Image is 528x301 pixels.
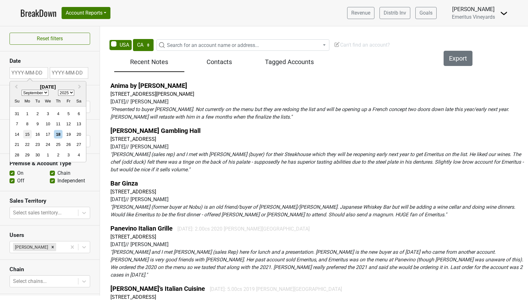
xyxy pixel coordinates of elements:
div: Choose Saturday, October 4th, 2025 [75,151,83,159]
label: Off [17,177,24,185]
button: Next Month [75,82,85,92]
div: Choose Saturday, September 6th, 2025 [75,109,83,118]
div: Thursday [54,97,63,105]
button: Previous Month [10,82,21,92]
div: Choose Wednesday, September 3rd, 2025 [43,109,52,118]
div: [DATE] // [PERSON_NAME] [110,98,525,106]
div: [DATE] // [PERSON_NAME] [110,241,525,248]
div: Wednesday [43,97,52,105]
div: Choose Friday, September 19th, 2025 [64,130,73,139]
div: Choose Wednesday, September 17th, 2025 [43,130,52,139]
button: Export [444,51,472,66]
a: Revenue [347,7,374,19]
div: Month September, 2025 [12,108,84,160]
a: [PERSON_NAME] Gambling Hall [110,127,201,134]
div: [DATE] // [PERSON_NAME] [110,143,525,151]
div: Choose Tuesday, September 2nd, 2025 [33,109,42,118]
div: Choose Monday, September 29th, 2025 [23,151,32,159]
div: Choose Friday, September 26th, 2025 [64,140,73,149]
h3: Date [10,58,90,64]
a: [STREET_ADDRESS][PERSON_NAME] [110,91,194,97]
div: Choose Saturday, September 13th, 2025 [75,120,83,128]
div: Choose Monday, September 1st, 2025 [23,109,32,118]
div: Choose Wednesday, September 24th, 2025 [43,140,52,149]
a: [PERSON_NAME]'s Italian Cuisine [110,285,205,292]
button: Account Reports [62,7,110,19]
div: Choose Friday, September 12th, 2025 [64,120,73,128]
div: Choose Wednesday, September 10th, 2025 [43,120,52,128]
a: Distrib Inv [379,7,410,19]
div: Monday [23,97,32,105]
div: Choose Date [10,81,86,162]
div: Choose Monday, September 15th, 2025 [23,130,32,139]
div: Choose Thursday, September 25th, 2025 [54,140,63,149]
em: " [PERSON_NAME] (former buyer at Nobu) is an old friend/buyer of [PERSON_NAME]/[PERSON_NAME]. Jap... [110,204,515,218]
div: [PERSON_NAME] [13,243,49,251]
a: [STREET_ADDRESS] [110,294,156,300]
h5: Recent Notes [117,58,181,66]
span: [DATE]: 5.00cs 2019 [PERSON_NAME][GEOGRAPHIC_DATA] [210,286,342,292]
a: Bar Ginza [110,180,138,187]
span: Emeritus Vineyards [452,14,495,20]
div: Choose Thursday, October 2nd, 2025 [54,151,63,159]
h3: Chain [10,266,90,273]
h2: [DATE] [10,84,86,90]
div: Remove HIlary Berkey [49,243,56,251]
div: [PERSON_NAME] [452,5,495,13]
div: Choose Friday, September 5th, 2025 [64,109,73,118]
img: Edit [334,41,340,48]
h3: Users [10,232,90,239]
div: Choose Thursday, September 4th, 2025 [54,109,63,118]
a: Goals [415,7,437,19]
div: Choose Thursday, September 11th, 2025 [54,120,63,128]
input: YYYY-MM-DD [10,67,48,79]
em: " [PERSON_NAME] and I met [PERSON_NAME] (sales Rep) here for lunch and a presentation. [PERSON_NA... [110,249,523,278]
div: Choose Tuesday, September 30th, 2025 [33,151,42,159]
a: Panevino Italian Grille [110,225,173,232]
label: On [17,169,23,177]
div: Choose Saturday, September 20th, 2025 [75,130,83,139]
a: [STREET_ADDRESS] [110,189,156,195]
div: Choose Tuesday, September 23rd, 2025 [33,140,42,149]
a: [STREET_ADDRESS] [110,136,156,142]
span: Search for an account name or address... [167,42,259,48]
div: Choose Friday, October 3rd, 2025 [64,151,73,159]
div: Choose Monday, September 8th, 2025 [23,120,32,128]
div: Tuesday [33,97,42,105]
div: Saturday [75,97,83,105]
h3: Sales Territory [10,198,90,204]
a: BreakDown [20,6,56,20]
div: Choose Sunday, September 28th, 2025 [13,151,21,159]
div: Choose Sunday, September 14th, 2025 [13,130,21,139]
em: " [PERSON_NAME] (sales rep) and I met with [PERSON_NAME] (buyer) for their Steakhouse which they ... [110,151,524,173]
button: Reset filters [10,33,90,45]
img: Dropdown Menu [500,10,508,17]
label: Chain [57,169,70,177]
a: [STREET_ADDRESS] [110,234,156,240]
div: Choose Tuesday, September 9th, 2025 [33,120,42,128]
input: YYYY-MM-DD [50,67,88,79]
span: Can't find an account? [334,42,390,48]
div: Sunday [13,97,21,105]
div: Choose Sunday, August 31st, 2025 [13,109,21,118]
div: Choose Tuesday, September 16th, 2025 [33,130,42,139]
h5: Contacts [188,58,251,66]
div: Choose Monday, September 22nd, 2025 [23,140,32,149]
div: Friday [64,97,73,105]
div: Choose Saturday, September 27th, 2025 [75,140,83,149]
div: Choose Sunday, September 21st, 2025 [13,140,21,149]
a: Anima by [PERSON_NAME] [110,82,187,89]
label: Independent [57,177,85,185]
em: " Presented to buyer [PERSON_NAME]. Not currently on the menu but they are redoing the list and w... [110,106,509,120]
div: Choose Wednesday, October 1st, 2025 [43,151,52,159]
span: [DATE]: 2.00cs 2020 [PERSON_NAME][GEOGRAPHIC_DATA] [177,226,310,232]
div: Choose Thursday, September 18th, 2025 [54,130,63,139]
div: [DATE] // [PERSON_NAME] [110,196,525,203]
h3: Premise & Account Type [10,160,90,167]
h5: Tagged Accounts [257,58,321,66]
